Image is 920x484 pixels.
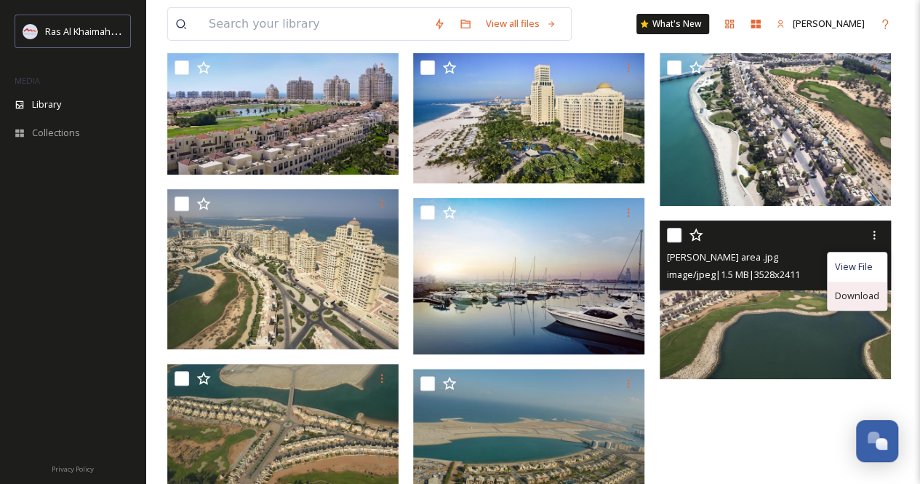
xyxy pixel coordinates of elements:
a: View all files [479,9,564,38]
span: [PERSON_NAME] area .jpg [667,250,778,263]
span: Ras Al Khaimah Tourism Development Authority [45,24,251,38]
span: image/jpeg | 1.5 MB | 3528 x 2411 [667,268,800,281]
img: Al Hamra area .tif [413,53,644,183]
a: What's New [636,14,709,34]
img: Al Hamra area .jpg [167,189,399,349]
img: Logo_RAKTDA_RGB-01.png [23,24,38,39]
button: Open Chat [856,420,898,462]
a: Privacy Policy [52,459,94,477]
span: Library [32,98,61,111]
span: Collections [32,126,80,140]
span: Privacy Policy [52,464,94,474]
span: View File [835,260,873,274]
img: Al Hamra area .jpg [660,221,891,378]
span: Download [835,289,879,303]
img: Al Hamra area .tif [167,53,399,175]
input: Search your library [201,8,426,40]
img: Al Hamra area .tif [413,198,644,354]
span: [PERSON_NAME] [793,17,865,30]
span: MEDIA [15,75,40,86]
img: Al Hamra area .jpg [660,53,891,206]
a: [PERSON_NAME] [769,9,872,38]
